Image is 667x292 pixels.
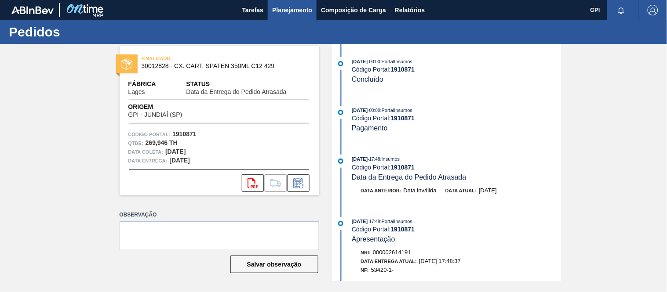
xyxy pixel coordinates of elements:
[391,66,415,73] strong: 1910871
[352,156,368,162] span: [DATE]
[338,61,343,66] img: atual
[361,250,371,255] span: Nri:
[142,54,265,63] span: FINALIZADO
[607,4,635,16] button: Notificações
[128,102,208,112] span: Origem
[170,157,190,164] strong: [DATE]
[242,5,263,15] span: Tarefas
[128,156,168,165] span: Data entrega:
[165,148,186,155] strong: [DATE]
[395,5,425,15] span: Relatórios
[352,76,383,83] span: Concluído
[352,173,467,181] span: Data da Entrega do Pedido Atrasada
[186,79,310,89] span: Status
[242,174,264,192] div: Abrir arquivo PDF
[120,209,319,221] label: Observação
[321,5,386,15] span: Composição de Carga
[352,59,368,64] span: [DATE]
[368,59,380,64] span: - 00:00
[445,188,477,193] span: Data atual:
[380,108,412,113] span: : PortalInsumos
[128,79,173,89] span: Fábrica
[265,174,287,192] div: Ir para Composição de Carga
[338,110,343,115] img: atual
[371,267,394,273] span: 53420-1-
[9,27,165,37] h1: Pedidos
[186,89,287,95] span: Data da Entrega do Pedido Atrasada
[391,164,415,171] strong: 1910871
[419,258,461,264] span: [DATE] 17:48:37
[128,112,182,118] span: GPI - JUNDIAÍ (SP)
[368,157,380,162] span: - 17:48
[352,66,561,73] div: Código Portal:
[338,221,343,226] img: atual
[146,139,178,146] strong: 269,946 TH
[361,188,401,193] span: Data anterior:
[368,108,380,113] span: - 00:00
[648,5,658,15] img: Logout
[361,267,369,273] span: NF:
[391,115,415,122] strong: 1910871
[121,58,132,70] img: status
[352,124,388,132] span: Pagamento
[352,235,395,243] span: Apresentação
[352,226,561,233] div: Código Portal:
[338,159,343,164] img: atual
[172,130,197,137] strong: 1910871
[391,226,415,233] strong: 1910871
[380,59,412,64] span: : PortalInsumos
[404,187,437,194] span: Data inválida
[373,249,411,256] span: 000002614191
[288,174,310,192] div: Informar alteração no pedido
[128,148,164,156] span: Data coleta:
[272,5,312,15] span: Planejamento
[11,6,54,14] img: TNhmsLtSVTkK8tSr43FrP2fwEKptu5GPRR3wAAAABJRU5ErkJggg==
[230,256,318,273] button: Salvar observação
[128,130,171,139] span: Código Portal:
[368,219,380,224] span: - 17:48
[352,164,561,171] div: Código Portal:
[352,219,368,224] span: [DATE]
[479,187,497,194] span: [DATE]
[128,89,145,95] span: Lages
[380,156,400,162] span: : Insumos
[352,108,368,113] span: [DATE]
[128,139,143,148] span: Qtde :
[352,115,561,122] div: Código Portal:
[142,63,301,69] span: 30012828 - CX. CART. SPATEN 350ML C12 429
[361,259,417,264] span: Data Entrega Atual:
[380,219,412,224] span: : PortalInsumos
